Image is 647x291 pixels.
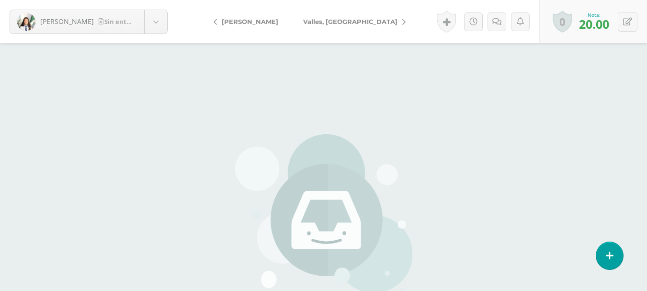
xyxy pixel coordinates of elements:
span: Valles, [GEOGRAPHIC_DATA] [303,18,397,25]
a: 0 [553,11,572,33]
div: Nota: [579,12,609,18]
a: [PERSON_NAME] [206,10,291,33]
span: 20.00 [579,16,609,32]
span: Sin entrega [99,17,140,26]
a: [PERSON_NAME]Sin entrega [10,10,167,34]
span: [PERSON_NAME] [40,17,94,26]
span: [PERSON_NAME] [222,18,278,25]
img: a5ddbac73b5ab10bc2b8e02a874ef025.png [17,13,35,31]
a: Valles, [GEOGRAPHIC_DATA] [291,10,413,33]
